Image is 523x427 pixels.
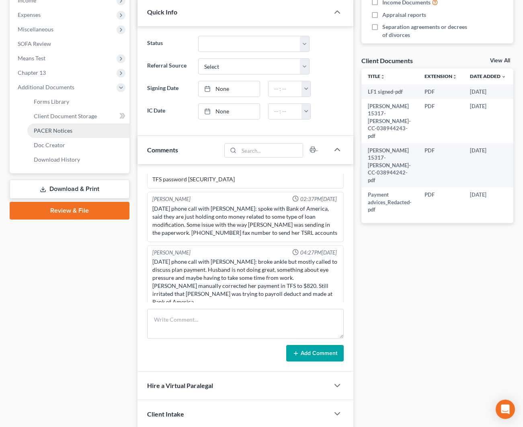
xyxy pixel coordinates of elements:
span: SOFA Review [18,40,51,47]
i: unfold_more [380,74,385,79]
td: PDF [418,187,464,217]
span: Chapter 13 [18,69,46,76]
td: [DATE] [464,187,513,217]
span: Download History [34,156,80,163]
span: Expenses [18,11,41,18]
div: TFS password [SECURITY_DATA] [152,175,338,183]
i: expand_more [501,74,506,79]
span: Miscellaneous [18,26,53,33]
input: -- : -- [269,104,302,119]
td: [PERSON_NAME] 15317-[PERSON_NAME]-CC-038944243-pdf [361,99,418,143]
div: [PERSON_NAME] [152,195,191,203]
span: PACER Notices [34,127,72,134]
i: unfold_more [452,74,457,79]
td: PDF [418,143,464,187]
input: Search... [239,144,303,157]
td: [DATE] [464,84,513,99]
span: Client Document Storage [34,113,97,119]
a: Date Added expand_more [470,73,506,79]
td: PDF [418,84,464,99]
a: Client Document Storage [27,109,129,123]
a: Titleunfold_more [368,73,385,79]
span: 04:27PM[DATE] [300,249,337,257]
span: Means Test [18,55,45,62]
span: Separation agreements or decrees of divorces [382,23,468,39]
span: Comments [147,146,178,154]
a: Extensionunfold_more [425,73,457,79]
span: Appraisal reports [382,11,426,19]
span: Client Intake [147,410,184,418]
a: View All [490,58,510,64]
input: -- : -- [269,81,302,96]
button: Add Comment [286,345,344,362]
td: [DATE] [464,99,513,143]
td: LF1 signed-pdf [361,84,418,99]
a: SOFA Review [11,37,129,51]
label: Status [143,36,194,52]
div: [PERSON_NAME] [152,249,191,257]
label: Referral Source [143,58,194,74]
div: Open Intercom Messenger [496,400,515,419]
a: Download & Print [10,180,129,199]
a: Doc Creator [27,138,129,152]
span: Forms Library [34,98,69,105]
td: Payment advices_Redacted-pdf [361,187,418,217]
span: Additional Documents [18,84,74,90]
a: Download History [27,152,129,167]
div: Client Documents [361,56,413,65]
div: [DATE] phone call with [PERSON_NAME]: broke ankle but mostly called to discuss plan payment. Husb... [152,258,338,306]
div: [DATE] phone call with [PERSON_NAME]: spoke with Bank of America, said they are just holding onto... [152,205,338,237]
a: None [199,104,259,119]
span: Doc Creator [34,142,65,148]
a: PACER Notices [27,123,129,138]
td: [PERSON_NAME] 15317-[PERSON_NAME]-CC-038944242-pdf [361,143,418,187]
a: Forms Library [27,94,129,109]
label: IC Date [143,103,194,119]
span: 02:37PM[DATE] [300,195,337,203]
a: Review & File [10,202,129,220]
td: PDF [418,99,464,143]
a: None [199,81,259,96]
span: Hire a Virtual Paralegal [147,382,213,389]
label: Signing Date [143,81,194,97]
td: [DATE] [464,143,513,187]
span: Quick Info [147,8,177,16]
